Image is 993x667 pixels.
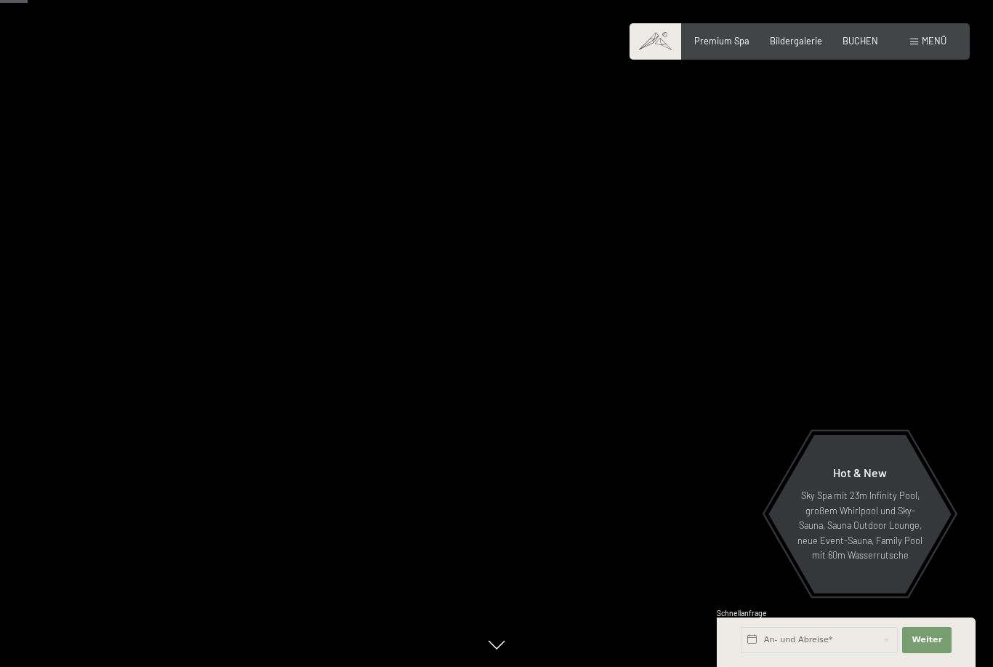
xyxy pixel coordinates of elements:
[797,488,923,562] p: Sky Spa mit 23m Infinity Pool, großem Whirlpool und Sky-Sauna, Sauna Outdoor Lounge, neue Event-S...
[843,35,878,47] a: BUCHEN
[694,35,749,47] a: Premium Spa
[768,434,952,594] a: Hot & New Sky Spa mit 23m Infinity Pool, großem Whirlpool und Sky-Sauna, Sauna Outdoor Lounge, ne...
[717,609,767,618] span: Schnellanfrage
[833,466,887,479] span: Hot & New
[902,627,952,653] button: Weiter
[770,35,822,47] a: Bildergalerie
[922,35,946,47] span: Menü
[912,634,942,646] span: Weiter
